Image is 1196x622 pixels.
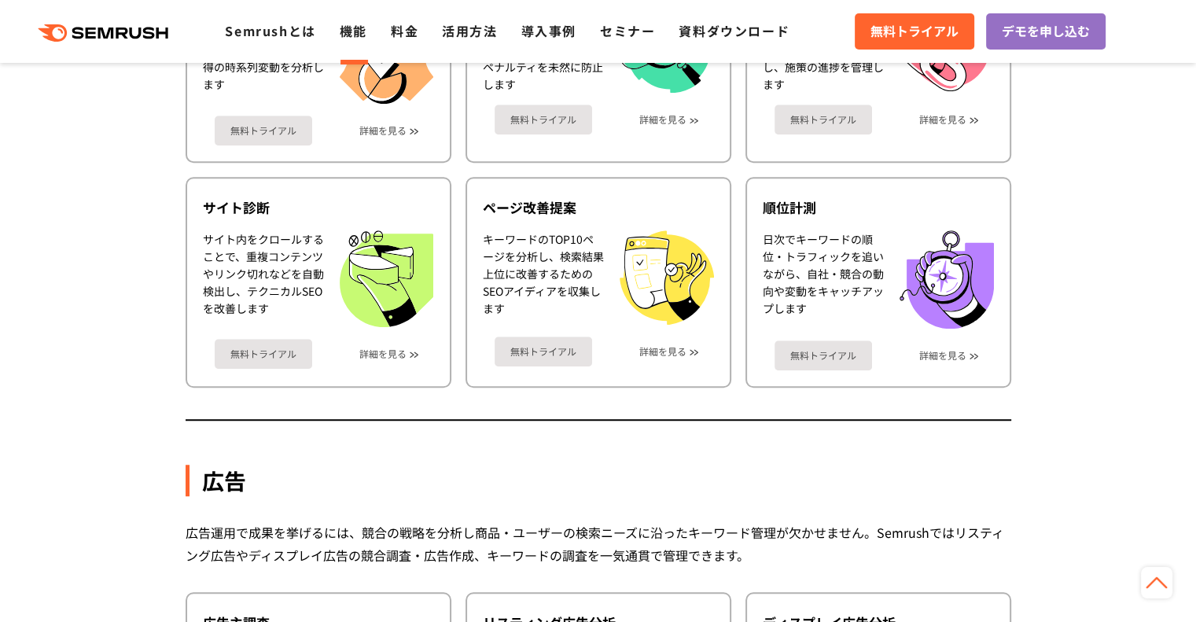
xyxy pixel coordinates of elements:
[215,339,312,369] a: 無料トライアル
[919,114,966,125] a: 詳細を見る
[639,346,686,357] a: 詳細を見る
[495,337,592,366] a: 無料トライアル
[442,21,497,40] a: 活用方法
[359,348,407,359] a: 詳細を見る
[340,230,433,327] img: サイト診断
[483,230,604,325] div: キーワードのTOP10ページを分析し、検索結果上位に改善するためのSEOアイディアを収集します
[340,21,367,40] a: 機能
[203,198,434,217] div: サイト診断
[919,350,966,361] a: 詳細を見る
[225,21,315,40] a: Semrushとは
[186,521,1011,567] div: 広告運用で成果を挙げるには、競合の戦略を分析し商品・ユーザーの検索ニーズに沿ったキーワード管理が欠かせません。Semrushではリスティング広告やディスプレイ広告の競合調査・広告作成、キーワード...
[775,340,872,370] a: 無料トライアル
[203,230,324,327] div: サイト内をクロールすることで、重複コンテンツやリンク切れなどを自動検出し、テクニカルSEOを改善します
[679,21,789,40] a: 資料ダウンロード
[639,114,686,125] a: 詳細を見る
[483,198,714,217] div: ページ改善提案
[600,21,655,40] a: セミナー
[359,125,407,136] a: 詳細を見る
[521,21,576,40] a: 導入事例
[391,21,418,40] a: 料金
[186,465,1011,496] div: 広告
[763,198,994,217] div: 順位計測
[870,21,959,42] span: 無料トライアル
[855,13,974,50] a: 無料トライアル
[763,230,884,329] div: 日次でキーワードの順位・トラフィックを追いながら、自社・競合の動向や変動をキャッチアップします
[775,105,872,134] a: 無料トライアル
[900,230,994,329] img: 順位計測
[986,13,1106,50] a: デモを申し込む
[215,116,312,145] a: 無料トライアル
[620,230,714,325] img: ページ改善提案
[1002,21,1090,42] span: デモを申し込む
[495,105,592,134] a: 無料トライアル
